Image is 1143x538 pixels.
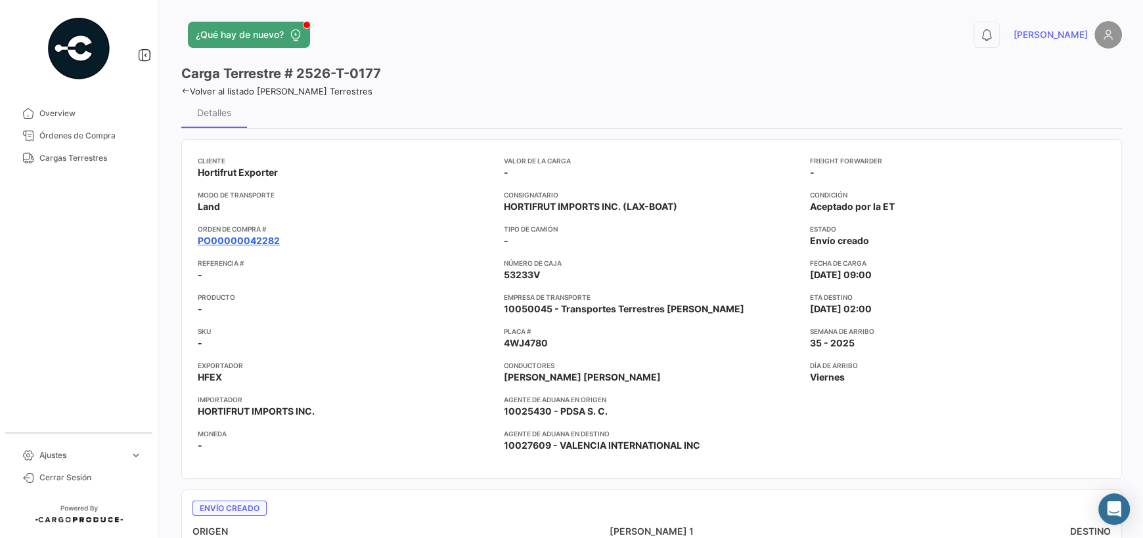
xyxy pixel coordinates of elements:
h4: ORIGEN [192,525,499,538]
app-card-info-title: Agente de Aduana en Origen [504,394,799,405]
span: Órdenes de Compra [39,130,142,142]
div: Abrir Intercom Messenger [1098,493,1130,525]
span: Viernes [810,371,845,384]
span: Hortifrut Exporter [198,166,278,179]
span: [PERSON_NAME] [PERSON_NAME] [504,371,661,384]
span: Envío creado [810,234,869,247]
span: [DATE] 02:00 [810,302,872,316]
span: - [504,234,508,247]
a: Órdenes de Compra [11,125,147,147]
img: powered-by.png [46,16,112,81]
span: HFEX [198,371,222,384]
h4: [PERSON_NAME] 1 [499,525,805,538]
app-card-info-title: Orden de Compra # [198,224,493,234]
span: 10027609 - VALENCIA INTERNATIONAL INC [504,439,700,452]
app-card-info-title: Agente de Aduana en Destino [504,428,799,439]
app-card-info-title: Conductores [504,360,799,371]
span: - [198,337,202,350]
span: Overview [39,108,142,119]
span: - [198,302,202,316]
button: ¿Qué hay de nuevo? [188,22,310,48]
app-card-info-title: Cliente [198,155,493,166]
span: HORTIFRUT IMPORTS INC. [198,405,315,418]
span: - [198,439,202,452]
app-card-info-title: Moneda [198,428,493,439]
span: - [810,166,815,179]
span: 10050045 - Transportes Terrestres [PERSON_NAME] [504,302,744,316]
span: Cerrar Sesión [39,472,142,484]
h3: Carga Terrestre # 2526-T-0177 [181,64,381,83]
span: 10025430 - PDSA S. C. [504,405,608,418]
span: 4WJ4780 [504,337,548,350]
img: placeholder-user.png [1094,21,1122,49]
app-card-info-title: Condición [810,190,1106,200]
span: Ajustes [39,449,125,461]
span: [PERSON_NAME] [1014,28,1088,41]
app-card-info-title: Placa # [504,326,799,337]
app-card-info-title: Valor de la Carga [504,155,799,166]
span: Envío creado [192,501,267,516]
app-card-info-title: ETA Destino [810,292,1106,302]
app-card-info-title: Freight Forwarder [810,155,1106,166]
span: 53233V [504,268,540,281]
span: [DATE] 09:00 [810,268,872,281]
app-card-info-title: Tipo de Camión [504,224,799,234]
span: Land [198,200,220,213]
span: HORTIFRUT IMPORTS INC. (LAX-BOAT) [504,200,677,213]
span: expand_more [130,449,142,461]
span: - [504,166,508,179]
a: Volver al listado [PERSON_NAME] Terrestres [181,86,372,96]
app-card-info-title: Exportador [198,360,493,371]
app-card-info-title: Fecha de carga [810,258,1106,268]
app-card-info-title: Estado [810,224,1106,234]
app-card-info-title: Producto [198,292,493,302]
span: Aceptado por la ET [810,200,895,213]
span: ¿Qué hay de nuevo? [196,28,284,41]
a: PO00000042282 [198,234,280,247]
app-card-info-title: Importador [198,394,493,405]
div: Detalles [197,107,231,118]
app-card-info-title: Número de Caja [504,258,799,268]
app-card-info-title: SKU [198,326,493,337]
app-card-info-title: Empresa de Transporte [504,292,799,302]
app-card-info-title: Consignatario [504,190,799,200]
a: Cargas Terrestres [11,147,147,169]
app-card-info-title: Semana de Arribo [810,326,1106,337]
span: Cargas Terrestres [39,152,142,164]
span: 35 - 2025 [810,337,855,350]
a: Overview [11,102,147,125]
h4: DESTINO [805,525,1111,538]
app-card-info-title: Referencia # [198,258,493,268]
app-card-info-title: Modo de Transporte [198,190,493,200]
app-card-info-title: Día de Arribo [810,360,1106,371]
